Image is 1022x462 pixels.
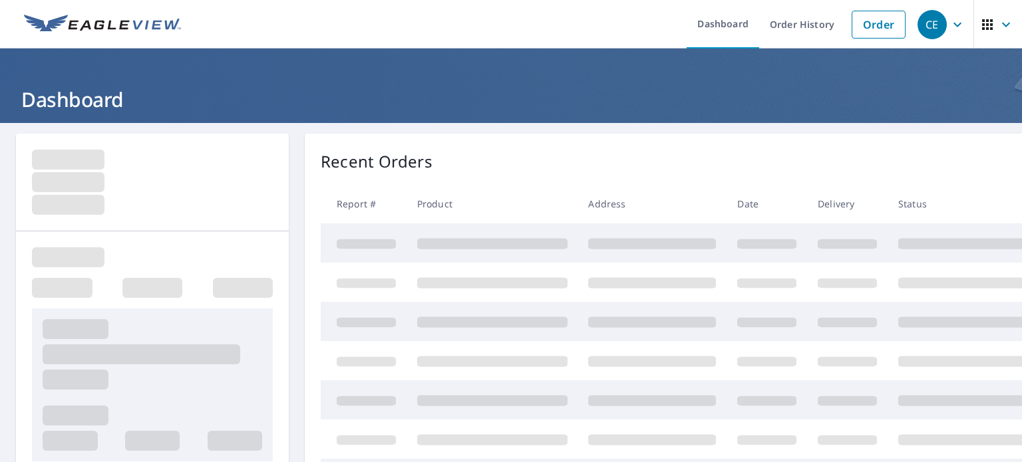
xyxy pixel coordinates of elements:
[321,150,432,173] p: Recent Orders
[852,11,906,39] a: Order
[407,184,578,223] th: Product
[727,184,807,223] th: Date
[321,184,407,223] th: Report #
[918,10,947,39] div: CE
[24,15,181,35] img: EV Logo
[578,184,727,223] th: Address
[807,184,888,223] th: Delivery
[16,86,1006,113] h1: Dashboard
